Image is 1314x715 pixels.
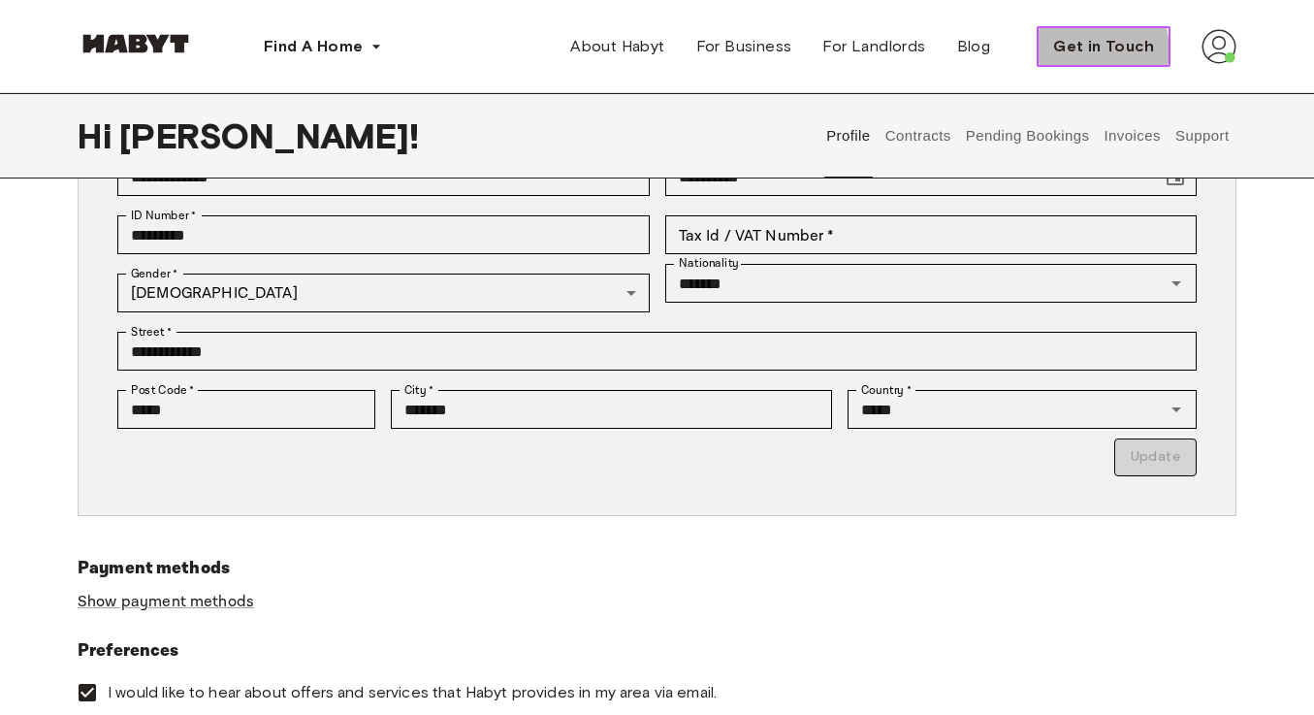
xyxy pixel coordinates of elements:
button: Find A Home [248,27,398,66]
span: I would like to hear about offers and services that Habyt provides in my area via email. [108,682,717,703]
span: Find A Home [264,35,363,58]
span: Hi [78,115,119,156]
a: Show payment methods [78,592,254,612]
img: avatar [1202,29,1236,64]
button: Pending Bookings [963,93,1092,179]
a: For Landlords [807,27,941,66]
label: Gender [131,265,177,282]
span: Get in Touch [1053,35,1154,58]
button: Support [1172,93,1232,179]
span: About Habyt [570,35,664,58]
label: Nationality [679,255,739,272]
button: Profile [824,93,874,179]
button: Invoices [1102,93,1163,179]
h6: Payment methods [78,555,1236,582]
div: user profile tabs [819,93,1236,179]
span: [PERSON_NAME] ! [119,115,419,156]
button: Contracts [882,93,953,179]
h6: Preferences [78,637,1236,665]
button: Get in Touch [1037,26,1170,67]
a: For Business [681,27,808,66]
label: Country [861,381,912,399]
span: Blog [957,35,991,58]
img: Habyt [78,34,194,53]
span: For Business [696,35,792,58]
label: Street [131,323,172,341]
a: About Habyt [555,27,680,66]
label: City [404,381,434,399]
a: Blog [942,27,1007,66]
label: Post Code [131,381,195,399]
span: For Landlords [822,35,925,58]
label: ID Number [131,207,196,224]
